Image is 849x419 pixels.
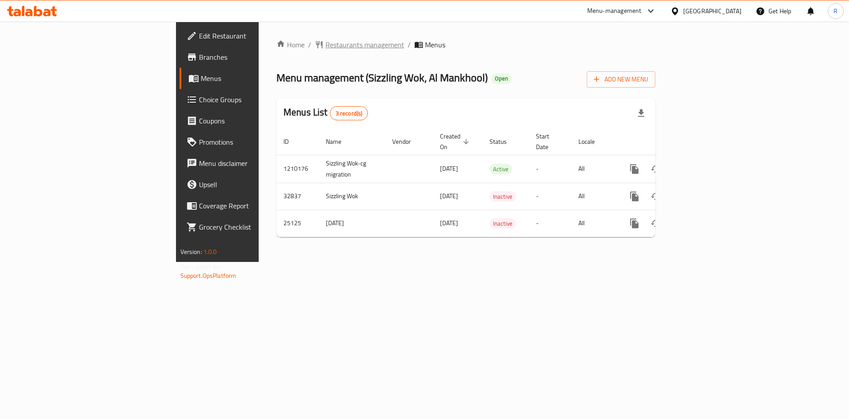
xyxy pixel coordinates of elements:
[571,210,617,237] td: All
[490,136,518,147] span: Status
[440,131,472,152] span: Created On
[490,219,516,229] span: Inactive
[180,246,202,258] span: Version:
[491,75,512,82] span: Open
[199,52,311,62] span: Branches
[180,153,318,174] a: Menu disclaimer
[325,39,404,50] span: Restaurants management
[645,213,666,234] button: Change Status
[330,109,368,118] span: 3 record(s)
[529,210,571,237] td: -
[180,216,318,238] a: Grocery Checklist
[571,183,617,210] td: All
[440,190,458,202] span: [DATE]
[490,164,512,174] span: Active
[319,183,385,210] td: Sizzling Wok
[529,183,571,210] td: -
[199,137,311,147] span: Promotions
[326,136,353,147] span: Name
[645,186,666,207] button: Change Status
[617,128,716,155] th: Actions
[180,68,318,89] a: Menus
[491,73,512,84] div: Open
[587,71,655,88] button: Add New Menu
[180,174,318,195] a: Upsell
[180,195,318,216] a: Coverage Report
[319,155,385,183] td: Sizzling Wok-cg migration
[276,128,716,237] table: enhanced table
[180,25,318,46] a: Edit Restaurant
[330,106,368,120] div: Total records count
[624,158,645,180] button: more
[683,6,742,16] div: [GEOGRAPHIC_DATA]
[199,115,311,126] span: Coupons
[408,39,411,50] li: /
[180,46,318,68] a: Branches
[315,39,404,50] a: Restaurants management
[276,39,655,50] nav: breadcrumb
[834,6,838,16] span: R
[440,217,458,229] span: [DATE]
[283,106,368,120] h2: Menus List
[631,103,652,124] div: Export file
[180,110,318,131] a: Coupons
[199,31,311,41] span: Edit Restaurant
[199,179,311,190] span: Upsell
[645,158,666,180] button: Change Status
[578,136,606,147] span: Locale
[199,222,311,232] span: Grocery Checklist
[392,136,422,147] span: Vendor
[536,131,561,152] span: Start Date
[490,192,516,202] span: Inactive
[440,163,458,174] span: [DATE]
[199,94,311,105] span: Choice Groups
[425,39,445,50] span: Menus
[283,136,300,147] span: ID
[529,155,571,183] td: -
[571,155,617,183] td: All
[199,200,311,211] span: Coverage Report
[319,210,385,237] td: [DATE]
[180,261,221,273] span: Get support on:
[201,73,311,84] span: Menus
[180,270,237,281] a: Support.OpsPlatform
[276,68,488,88] span: Menu management ( Sizzling Wok, Al Mankhool )
[587,6,642,16] div: Menu-management
[624,213,645,234] button: more
[594,74,648,85] span: Add New Menu
[624,186,645,207] button: more
[180,131,318,153] a: Promotions
[199,158,311,169] span: Menu disclaimer
[203,246,217,258] span: 1.0.0
[180,89,318,110] a: Choice Groups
